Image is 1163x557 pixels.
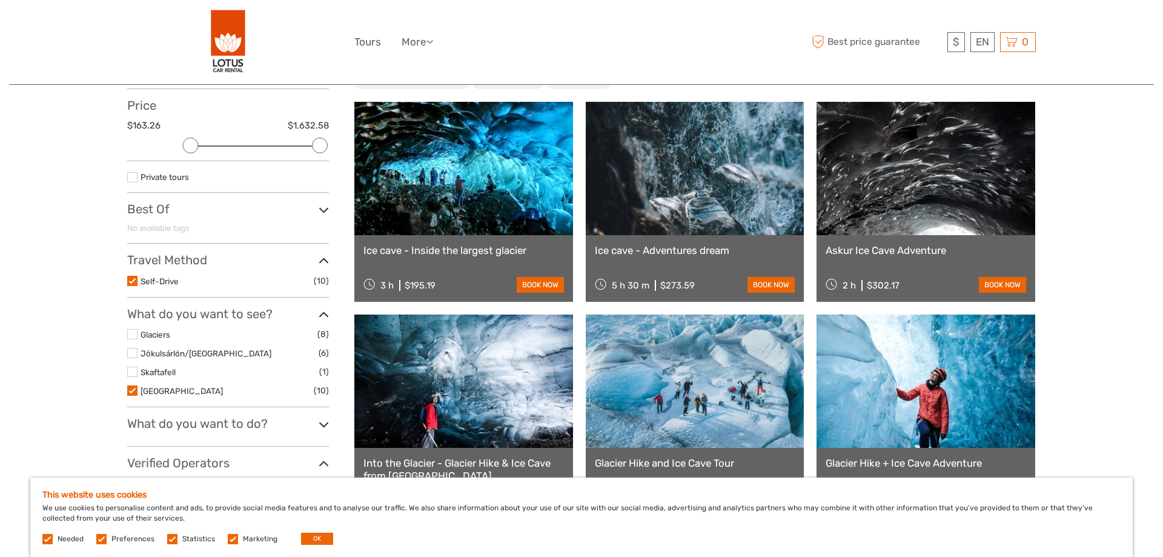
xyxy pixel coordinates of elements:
a: Ice cave - Inside the largest glacier [363,244,564,256]
span: 3 h [380,280,394,291]
a: book now [517,277,564,293]
a: Skaftafell [141,367,176,377]
span: (1) [319,476,329,490]
label: Statistics [182,534,215,544]
h3: Travel Method [127,253,329,267]
a: Glacier Hike and Ice Cave Tour [595,457,795,469]
h5: This website uses cookies [42,490,1121,500]
span: (10) [314,384,329,398]
a: book now [979,277,1026,293]
span: Best price guarantee [809,32,944,52]
span: (6) [319,346,329,360]
span: No available tags [127,223,190,233]
a: Jökulsárlón/[GEOGRAPHIC_DATA] [141,349,271,358]
span: 2 h [843,280,856,291]
label: Needed [58,534,84,544]
a: book now [747,277,795,293]
div: We use cookies to personalise content and ads, to provide social media features and to analyse ou... [30,478,1133,557]
label: Marketing [243,534,277,544]
a: Tours [354,33,381,51]
label: Preferences [111,534,154,544]
a: Askur Ice Cave Adventure [826,244,1026,256]
a: [GEOGRAPHIC_DATA] [141,386,223,396]
a: Self-Drive [141,276,179,286]
a: Ice cave - Adventures dream [595,244,795,256]
a: Glaciers [141,330,170,339]
span: (10) [314,274,329,288]
h3: What do you want to see? [127,307,329,321]
span: (1) [319,365,329,379]
h3: Price [127,98,329,113]
a: More [402,33,433,51]
div: $273.59 [660,280,695,291]
h3: What do you want to do? [127,416,329,431]
div: $195.19 [405,280,436,291]
h3: Best Of [127,202,329,216]
h3: Verified Operators [127,456,329,470]
span: 5 h 30 m [612,280,649,291]
img: 443-e2bd2384-01f0-477a-b1bf-f993e7f52e7d_logo_big.png [211,9,246,75]
a: Private tours [141,172,189,182]
button: OK [301,533,333,545]
a: Glacier Hike + Ice Cave Adventure [826,457,1026,469]
label: $1,632.58 [288,119,329,132]
span: (8) [317,327,329,341]
div: $302.17 [867,280,900,291]
span: 0 [1020,36,1030,48]
a: Into the Glacier - Glacier Hike & Ice Cave from [GEOGRAPHIC_DATA] [363,457,564,482]
label: $163.26 [127,119,161,132]
span: $ [953,36,959,48]
div: EN [970,32,995,52]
